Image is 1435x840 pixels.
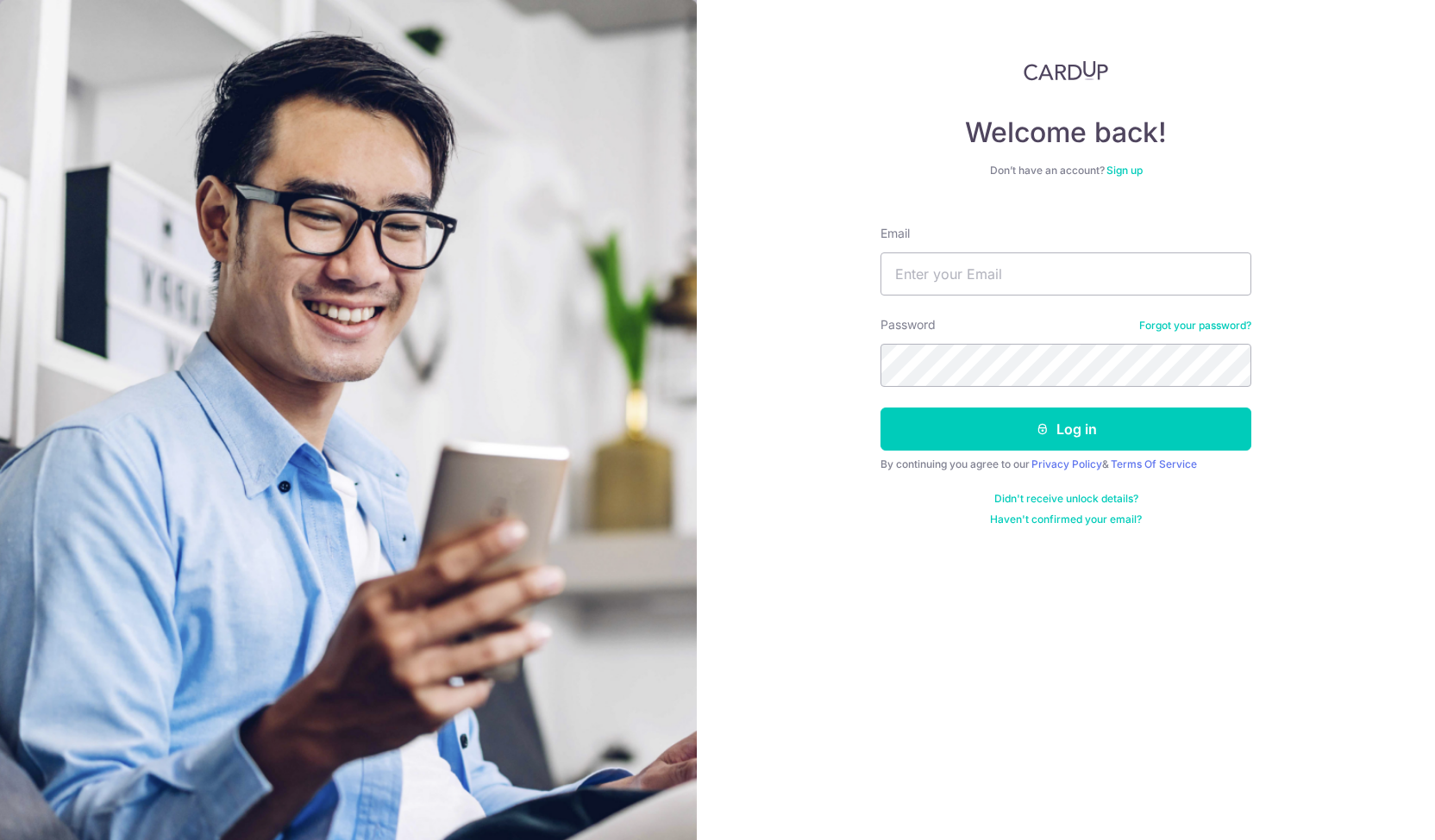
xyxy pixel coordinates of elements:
a: Terms Of Service [1111,457,1197,470]
label: Password [880,316,936,333]
img: CardUp Logo [1024,60,1108,81]
a: Haven't confirmed your email? [990,513,1142,526]
label: Email [880,225,910,242]
a: Sign up [1106,164,1143,177]
a: Privacy Policy [1031,457,1102,470]
div: Don’t have an account? [880,164,1251,177]
button: Log in [880,408,1251,451]
input: Enter your Email [880,252,1251,296]
h4: Welcome back! [880,115,1251,150]
a: Forgot your password? [1139,319,1251,333]
div: By continuing you agree to our & [880,457,1251,471]
a: Didn't receive unlock details? [994,492,1138,506]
